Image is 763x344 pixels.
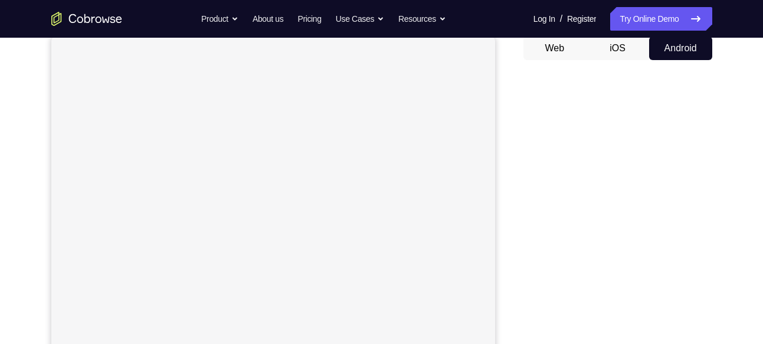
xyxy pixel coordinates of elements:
[610,7,712,31] a: Try Online Demo
[567,7,596,31] a: Register
[201,7,238,31] button: Product
[560,12,562,26] span: /
[649,37,712,60] button: Android
[533,7,555,31] a: Log In
[523,37,587,60] button: Web
[253,7,283,31] a: About us
[398,7,446,31] button: Resources
[51,12,122,26] a: Go to the home page
[586,37,649,60] button: iOS
[336,7,384,31] button: Use Cases
[297,7,321,31] a: Pricing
